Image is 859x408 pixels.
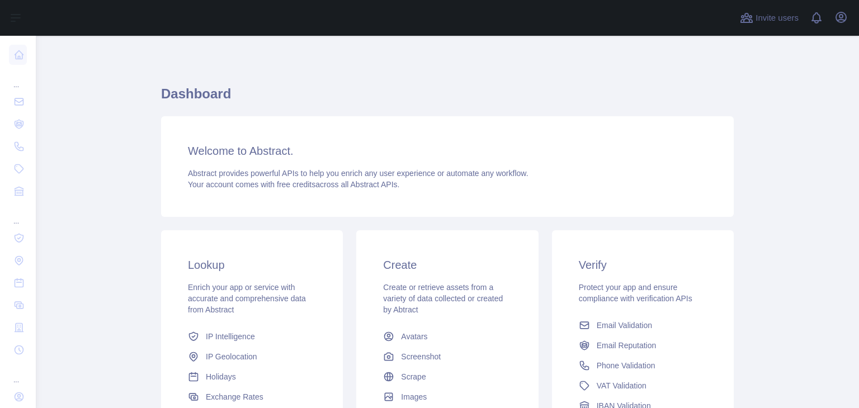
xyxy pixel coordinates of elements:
span: Avatars [401,331,427,342]
span: Protect your app and ensure compliance with verification APIs [579,283,692,303]
span: Your account comes with across all Abstract APIs. [188,180,399,189]
span: Exchange Rates [206,391,263,402]
a: Scrape [379,367,516,387]
span: Email Reputation [597,340,657,351]
span: Scrape [401,371,426,382]
a: IP Intelligence [183,326,320,347]
a: Email Validation [574,315,711,335]
span: IP Geolocation [206,351,257,362]
span: Phone Validation [597,360,655,371]
span: Create or retrieve assets from a variety of data collected or created by Abtract [383,283,503,314]
h3: Lookup [188,257,316,273]
span: Screenshot [401,351,441,362]
div: ... [9,203,27,226]
button: Invite users [738,9,801,27]
a: Exchange Rates [183,387,320,407]
span: Enrich your app or service with accurate and comprehensive data from Abstract [188,283,306,314]
a: IP Geolocation [183,347,320,367]
h1: Dashboard [161,85,734,112]
span: free credits [277,180,315,189]
span: Abstract provides powerful APIs to help you enrich any user experience or automate any workflow. [188,169,528,178]
span: Images [401,391,427,402]
h3: Create [383,257,511,273]
a: Screenshot [379,347,516,367]
span: VAT Validation [597,380,646,391]
h3: Welcome to Abstract. [188,143,707,159]
a: Images [379,387,516,407]
a: Email Reputation [574,335,711,355]
a: Holidays [183,367,320,387]
a: Phone Validation [574,355,711,376]
a: VAT Validation [574,376,711,396]
h3: Verify [579,257,707,273]
a: Avatars [379,326,516,347]
div: ... [9,67,27,89]
span: Holidays [206,371,236,382]
div: ... [9,362,27,385]
span: IP Intelligence [206,331,255,342]
span: Invite users [756,12,799,25]
span: Email Validation [597,320,652,331]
